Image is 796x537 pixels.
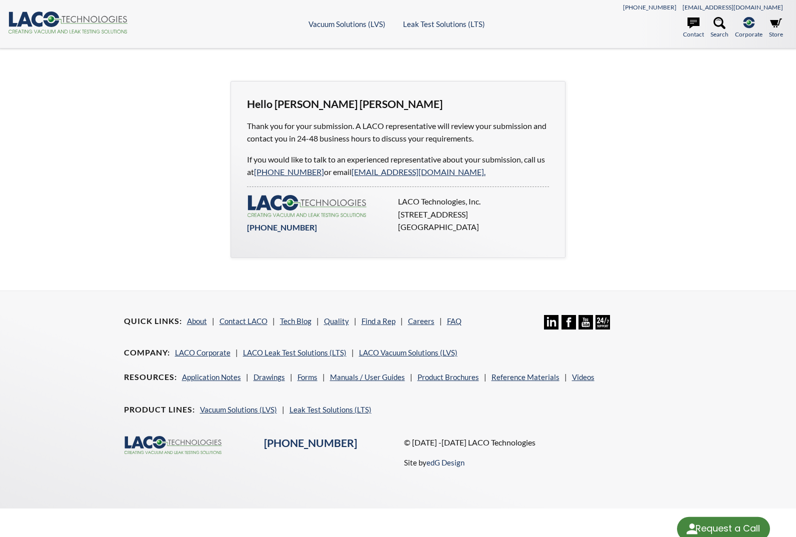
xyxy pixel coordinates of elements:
[247,153,549,178] p: If you would like to talk to an experienced representative about your submission, call us at or e...
[491,372,559,381] a: Reference Materials
[124,316,182,326] h4: Quick Links
[308,19,385,28] a: Vacuum Solutions (LVS)
[253,372,285,381] a: Drawings
[351,167,485,176] a: [EMAIL_ADDRESS][DOMAIN_NAME].
[361,316,395,325] a: Find a Rep
[243,348,346,357] a: LACO Leak Test Solutions (LTS)
[684,521,700,537] img: round button
[735,29,762,39] span: Corporate
[247,97,549,111] h3: Hello [PERSON_NAME] [PERSON_NAME]
[247,195,367,217] img: LACO-technologies-logo-332f5733453eebdf26714ea7d5b5907d645232d7be7781e896b464cb214de0d9.svg
[124,347,170,358] h4: Company
[426,458,464,467] a: edG Design
[595,322,610,331] a: 24/7 Support
[417,372,479,381] a: Product Brochures
[124,372,177,382] h4: Resources
[289,405,371,414] a: Leak Test Solutions (LTS)
[769,17,783,39] a: Store
[408,316,434,325] a: Careers
[200,405,277,414] a: Vacuum Solutions (LVS)
[572,372,594,381] a: Videos
[324,316,349,325] a: Quality
[219,316,267,325] a: Contact LACO
[404,436,672,449] p: © [DATE] -[DATE] LACO Technologies
[297,372,317,381] a: Forms
[595,315,610,329] img: 24/7 Support Icon
[710,17,728,39] a: Search
[359,348,457,357] a: LACO Vacuum Solutions (LVS)
[623,3,676,11] a: [PHONE_NUMBER]
[264,436,357,449] a: [PHONE_NUMBER]
[254,167,324,176] a: [PHONE_NUMBER]
[280,316,311,325] a: Tech Blog
[330,372,405,381] a: Manuals / User Guides
[182,372,241,381] a: Application Notes
[682,3,783,11] a: [EMAIL_ADDRESS][DOMAIN_NAME]
[124,404,195,415] h4: Product Lines
[175,348,230,357] a: LACO Corporate
[247,119,549,145] p: Thank you for your submission. A LACO representative will review your submission and contact you ...
[403,19,485,28] a: Leak Test Solutions (LTS)
[404,456,464,468] p: Site by
[447,316,461,325] a: FAQ
[247,222,317,232] a: [PHONE_NUMBER]
[187,316,207,325] a: About
[398,195,543,233] p: LACO Technologies, Inc. [STREET_ADDRESS] [GEOGRAPHIC_DATA]
[683,17,704,39] a: Contact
